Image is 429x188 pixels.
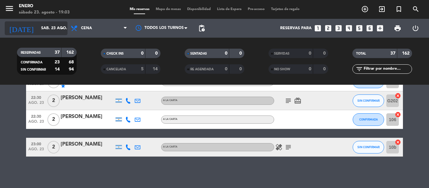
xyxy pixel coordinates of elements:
span: Disponibilidad [184,8,214,11]
span: TOTAL [356,52,366,55]
i: [DATE] [5,21,38,35]
span: SENTADAS [190,52,207,55]
span: CHECK INS [106,52,124,55]
span: ago. 23 [28,82,44,89]
button: SIN CONFIRMAR [353,94,384,107]
strong: 0 [323,51,327,56]
strong: 5 [141,67,144,71]
span: 2 [47,141,60,153]
i: power_settings_new [412,24,419,32]
i: cancel [395,139,401,145]
span: SERVIDAS [274,52,290,55]
span: 23:00 [28,140,44,147]
span: SIN CONFIRMAR [21,68,46,71]
span: A LA CARTA [163,118,177,121]
strong: 68 [69,60,75,64]
span: ago. 23 [28,147,44,154]
span: SIN CONFIRMAR [357,145,380,149]
strong: 37 [55,50,60,55]
span: RE AGENDADA [190,68,214,71]
span: 2 [47,94,60,107]
span: SIN CONFIRMAR [357,99,380,102]
i: looks_6 [366,24,374,32]
i: cancel [395,93,401,99]
strong: 0 [309,51,311,56]
span: A LA CARTA [163,146,177,148]
i: add_box [376,24,384,32]
span: print [394,24,401,32]
strong: 37 [390,51,395,56]
strong: 162 [402,51,411,56]
span: Cena [81,26,92,30]
i: add_circle_outline [361,5,369,13]
strong: 0 [225,67,227,71]
strong: 0 [155,51,159,56]
div: [PERSON_NAME] [61,113,114,121]
strong: 0 [225,51,227,56]
span: Pre-acceso [245,8,268,11]
span: Tarjetas de regalo [268,8,303,11]
i: subject [285,97,292,105]
i: looks_5 [355,24,363,32]
strong: 0 [309,67,311,71]
span: 22:30 [28,94,44,101]
div: sábado 23. agosto - 19:03 [19,9,70,16]
i: looks_4 [345,24,353,32]
strong: 23 [55,60,60,64]
span: Mis reservas [127,8,153,11]
i: looks_3 [334,24,343,32]
span: Lista de Espera [214,8,245,11]
i: arrow_drop_down [58,24,66,32]
i: card_giftcard [294,97,301,105]
i: turned_in_not [395,5,403,13]
i: star [61,83,66,89]
strong: 14 [55,67,60,72]
span: ago. 23 [28,101,44,108]
i: subject [285,143,292,151]
span: Reservas para [280,26,312,30]
i: healing [275,143,283,151]
i: exit_to_app [378,5,386,13]
span: 2 [47,113,60,126]
strong: 162 [66,50,75,55]
i: looks_one [314,24,322,32]
span: CONFIRMADA [21,61,42,64]
i: search [412,5,420,13]
span: NO SHOW [274,68,290,71]
button: CONFIRMADA [353,113,384,126]
span: pending_actions [198,24,205,32]
div: LOG OUT [406,19,424,38]
div: Enero [19,3,70,9]
button: menu [5,4,14,15]
div: [PERSON_NAME] [61,94,114,102]
strong: 0 [239,67,243,71]
strong: 94 [69,67,75,72]
span: A LA CARTA [163,99,177,102]
button: SIN CONFIRMAR [353,141,384,153]
span: 22:30 [28,112,44,120]
i: cancel [395,111,401,118]
div: [PERSON_NAME] [61,140,114,148]
span: ago. 23 [28,120,44,127]
input: Filtrar por nombre... [363,66,412,73]
strong: 0 [141,51,144,56]
strong: 0 [323,67,327,71]
strong: 14 [153,67,159,71]
span: Mapa de mesas [153,8,184,11]
i: looks_two [324,24,332,32]
strong: 0 [239,51,243,56]
span: CANCELADA [106,68,126,71]
span: RESERVADAS [21,51,41,54]
i: filter_list [356,65,363,73]
i: menu [5,4,14,13]
span: CONFIRMADA [359,118,378,121]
